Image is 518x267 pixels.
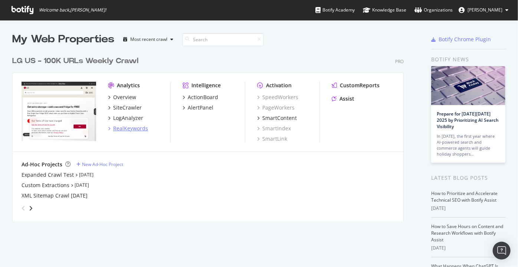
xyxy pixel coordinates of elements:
[22,182,69,189] a: Custom Extractions
[431,55,506,64] div: Botify news
[453,4,514,16] button: [PERSON_NAME]
[108,94,136,101] a: Overview
[257,135,287,143] a: SmartLink
[183,104,213,111] a: AlertPanel
[493,242,511,260] div: Open Intercom Messenger
[340,95,354,102] div: Assist
[182,33,264,46] input: Search
[437,133,500,157] div: In [DATE], the first year where AI-powered search and commerce agents will guide holiday shoppers…
[431,66,505,105] img: Prepare for Black Friday 2025 by Prioritizing AI Search Visibility
[75,182,89,188] a: [DATE]
[22,192,88,199] a: XML Sitemap Crawl [DATE]
[395,58,404,65] div: Pro
[12,56,141,66] a: LG US - 100K URLs Weekly Crawl
[22,161,62,168] div: Ad-Hoc Projects
[363,6,406,14] div: Knowledge Base
[257,104,295,111] a: PageWorkers
[39,7,106,13] span: Welcome back, [PERSON_NAME] !
[431,245,506,251] div: [DATE]
[120,33,176,45] button: Most recent crawl
[257,114,297,122] a: SmartContent
[19,202,28,214] div: angle-left
[439,36,491,43] div: Botify Chrome Plugin
[431,174,506,182] div: Latest Blog Posts
[266,82,292,89] div: Activation
[340,82,380,89] div: CustomReports
[130,37,167,42] div: Most recent crawl
[28,205,33,212] div: angle-right
[431,205,506,212] div: [DATE]
[332,82,380,89] a: CustomReports
[108,125,148,132] a: RealKeywords
[183,94,218,101] a: ActionBoard
[315,6,355,14] div: Botify Academy
[12,47,410,221] div: grid
[257,125,291,132] a: SmartIndex
[414,6,453,14] div: Organizations
[191,82,221,89] div: Intelligence
[12,32,114,47] div: My Web Properties
[108,114,143,122] a: LogAnalyzer
[431,190,498,203] a: How to Prioritize and Accelerate Technical SEO with Botify Assist
[113,104,142,111] div: SiteCrawler
[262,114,297,122] div: SmartContent
[431,36,491,43] a: Botify Chrome Plugin
[12,56,138,66] div: LG US - 100K URLs Weekly Crawl
[117,82,140,89] div: Analytics
[113,94,136,101] div: Overview
[188,104,213,111] div: AlertPanel
[437,111,499,130] a: Prepare for [DATE][DATE] 2025 by Prioritizing AI Search Visibility
[431,223,503,243] a: How to Save Hours on Content and Research Workflows with Botify Assist
[113,125,148,132] div: RealKeywords
[332,95,354,102] a: Assist
[82,161,123,167] div: New Ad-Hoc Project
[468,7,502,13] span: Matthew Gampel
[113,114,143,122] div: LogAnalyzer
[188,94,218,101] div: ActionBoard
[108,104,142,111] a: SiteCrawler
[257,94,298,101] a: SpeedWorkers
[76,161,123,167] a: New Ad-Hoc Project
[22,171,74,179] a: Expanded Crawl Test
[79,172,94,178] a: [DATE]
[22,82,96,141] img: www.lg.com/us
